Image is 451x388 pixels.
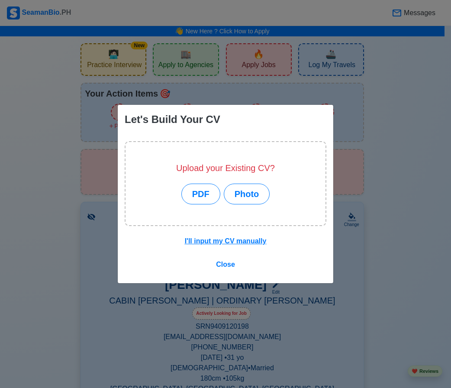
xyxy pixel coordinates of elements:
button: Photo [224,184,270,204]
button: I'll input my CV manually [179,233,272,249]
h5: Upload your Existing CV? [176,163,275,173]
u: I'll input my CV manually [185,237,267,245]
button: Close [210,256,241,273]
div: Let's Build Your CV [125,112,220,127]
span: Close [216,261,235,268]
button: PDF [181,184,220,204]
